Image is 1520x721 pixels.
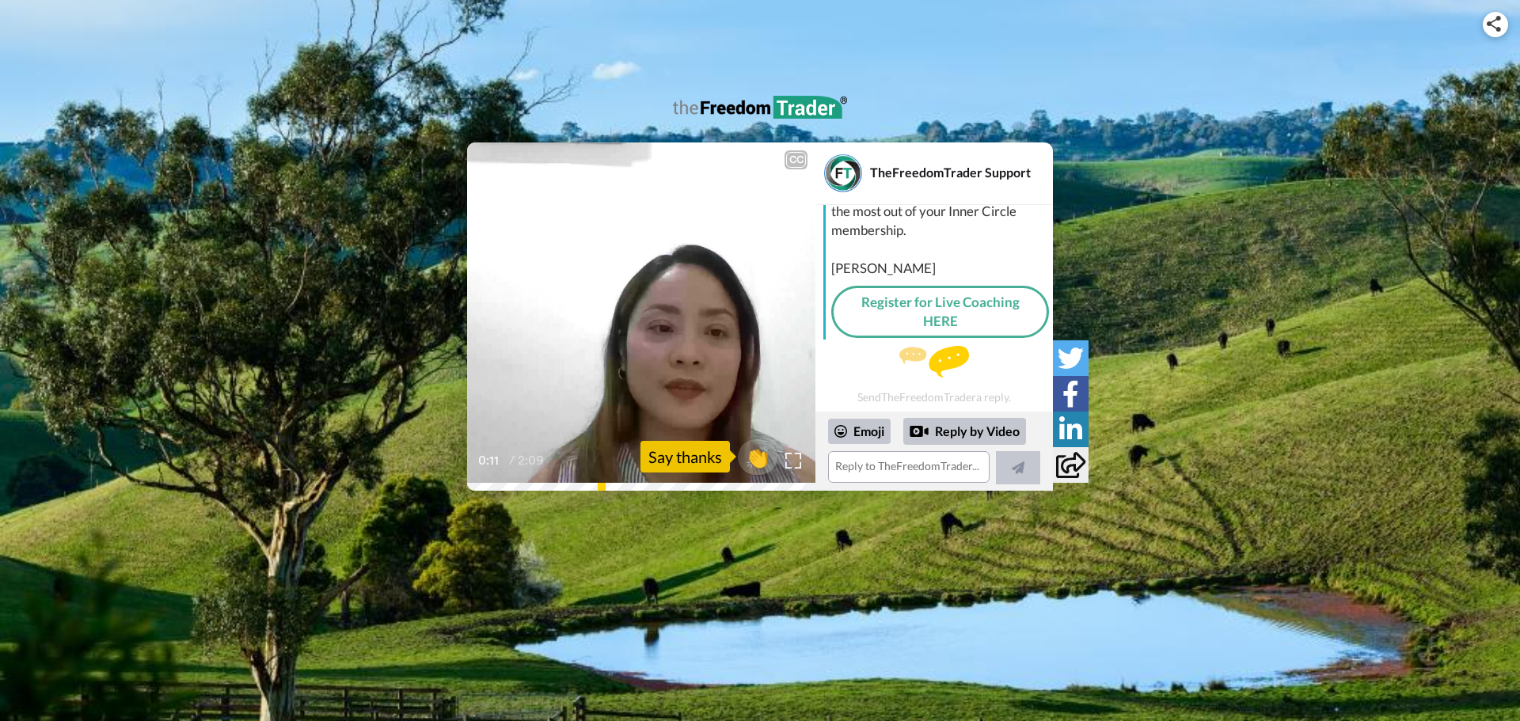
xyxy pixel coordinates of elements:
div: Say thanks [640,441,730,472]
img: message.svg [899,346,969,378]
div: TheFreedomTrader Support [870,165,1052,180]
div: Reply by Video [903,418,1026,445]
img: ic_share.svg [1487,16,1501,32]
div: Reply by Video [910,422,929,441]
div: CC [786,152,806,168]
div: Send TheFreedomTrader a reply. [815,346,1053,404]
a: Register for Live Coaching HERE [831,286,1049,339]
span: 👏 [738,444,777,469]
img: Full screen [785,453,801,469]
button: 👏 [738,439,777,475]
span: / [509,451,515,470]
img: logo [673,96,847,119]
img: Profile Image [824,154,862,192]
span: 0:11 [478,451,506,470]
span: 2:09 [518,451,545,470]
div: Emoji [828,419,891,444]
